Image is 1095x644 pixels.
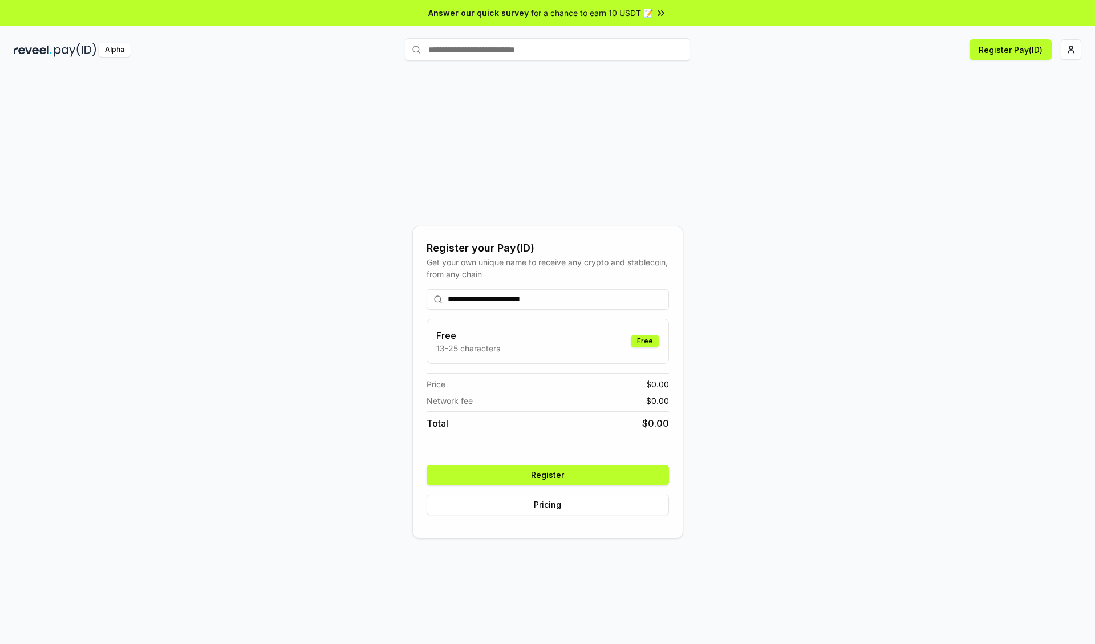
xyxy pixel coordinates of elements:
[642,416,669,430] span: $ 0.00
[631,335,659,347] div: Free
[428,7,529,19] span: Answer our quick survey
[99,43,131,57] div: Alpha
[646,395,669,407] span: $ 0.00
[436,342,500,354] p: 13-25 characters
[427,395,473,407] span: Network fee
[646,378,669,390] span: $ 0.00
[427,465,669,485] button: Register
[531,7,653,19] span: for a chance to earn 10 USDT 📝
[54,43,96,57] img: pay_id
[427,240,669,256] div: Register your Pay(ID)
[427,256,669,280] div: Get your own unique name to receive any crypto and stablecoin, from any chain
[970,39,1052,60] button: Register Pay(ID)
[427,495,669,515] button: Pricing
[14,43,52,57] img: reveel_dark
[427,378,445,390] span: Price
[427,416,448,430] span: Total
[436,329,500,342] h3: Free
